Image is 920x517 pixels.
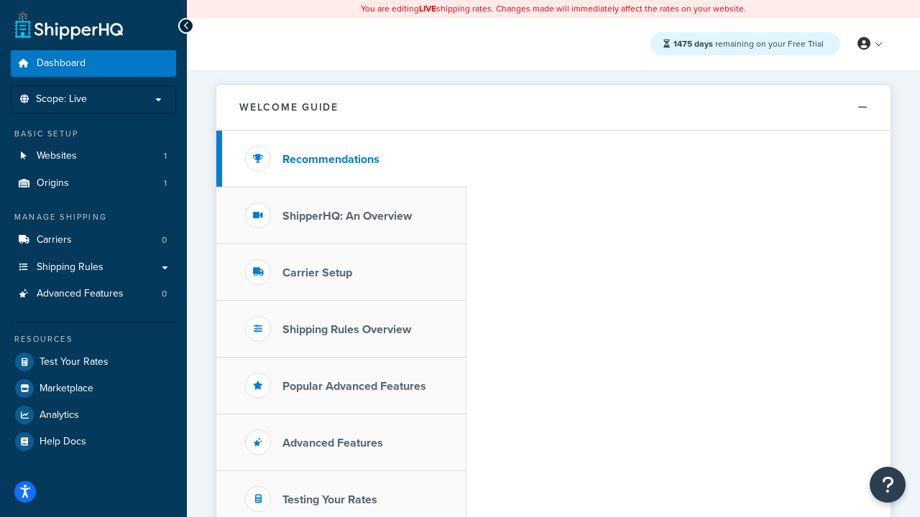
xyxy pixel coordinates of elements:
[282,380,426,393] h3: Popular Advanced Features
[11,402,176,428] a: Analytics
[37,234,72,246] span: Carriers
[673,37,824,50] span: remaining on your Free Trial
[37,150,77,162] span: Websites
[164,150,167,162] span: 1
[216,85,891,131] button: Welcome Guide
[164,177,167,190] span: 1
[282,266,352,279] h3: Carrier Setup
[36,93,87,106] span: Scope: Live
[11,170,176,197] li: Origins
[11,227,176,253] li: Carriers
[11,281,176,307] li: Advanced Features
[282,153,379,166] h3: Recommendations
[673,37,713,50] strong: 1475 days
[11,227,176,253] a: Carriers0
[11,349,176,375] a: Test Your Rates
[37,177,69,190] span: Origins
[419,2,436,15] b: LIVE
[37,288,124,300] span: Advanced Features
[40,436,86,448] span: Help Docs
[11,143,176,169] li: Websites
[11,170,176,197] a: Origins1
[11,281,176,307] a: Advanced Features0
[11,128,176,140] div: Basic Setup
[37,57,86,70] span: Dashboard
[11,333,176,345] div: Resources
[282,493,377,506] h3: Testing Your Rates
[282,210,412,223] h3: ShipperHQ: An Overview
[11,143,176,169] a: Websites1
[282,323,411,336] h3: Shipping Rules Overview
[40,409,79,421] span: Analytics
[40,383,93,395] span: Marketplace
[870,467,906,503] button: Open Resource Center
[282,437,383,450] h3: Advanced Features
[11,211,176,223] div: Manage Shipping
[40,356,109,368] span: Test Your Rates
[239,102,339,113] h2: Welcome Guide
[11,376,176,401] a: Marketplace
[11,254,176,281] a: Shipping Rules
[162,234,167,246] span: 0
[11,50,176,77] a: Dashboard
[162,288,167,300] span: 0
[11,429,176,455] a: Help Docs
[37,261,103,274] span: Shipping Rules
